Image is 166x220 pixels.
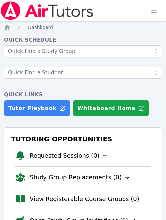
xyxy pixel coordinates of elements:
[4,67,162,79] input: Quick Find a Student
[30,194,147,204] a: View Registerable Course Groups (0)
[30,151,108,160] a: Requested Sessions (0)
[30,173,129,182] a: Study Group Replacements (0)
[4,45,162,57] input: Quick Find a Study Group
[4,36,162,44] h4: Quick Schedule
[4,24,162,31] nav: Breadcrumb
[4,100,70,116] a: Tutor Playbook
[4,91,162,99] h4: Quick Links
[73,100,149,116] button: Whiteboard Home
[10,133,156,145] h3: Tutoring Opportunities
[28,25,53,30] span: Dashboard
[28,24,53,31] a: Dashboard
